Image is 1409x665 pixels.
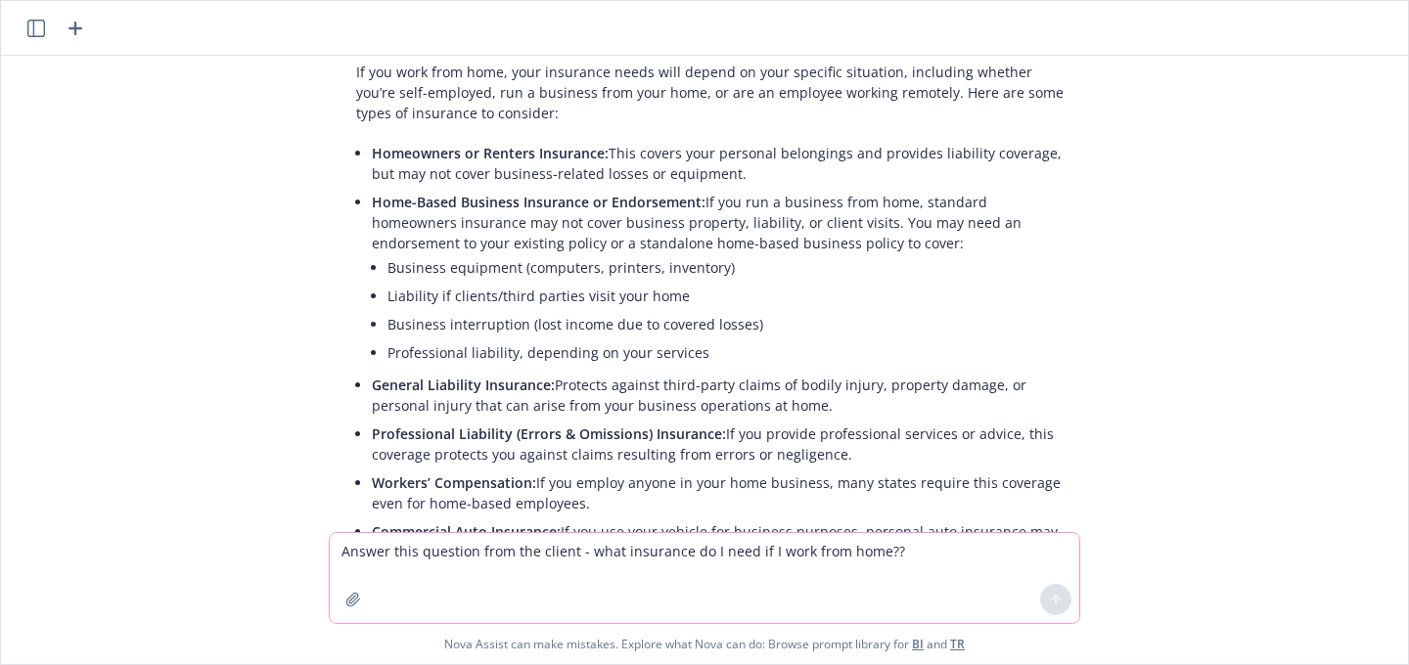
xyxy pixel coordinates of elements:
p: Protects against third-party claims of bodily injury, property damage, or personal injury that ca... [372,375,1068,416]
a: BI [912,636,924,652]
span: Professional Liability (Errors & Omissions) Insurance: [372,424,726,443]
span: Workers’ Compensation: [372,473,536,492]
span: General Liability Insurance: [372,376,555,394]
a: TR [950,636,965,652]
p: If you work from home, your insurance needs will depend on your specific situation, including whe... [356,62,1068,123]
li: Professional liability, depending on your services [387,338,1068,367]
p: This covers your personal belongings and provides liability coverage, but may not cover business-... [372,143,1068,184]
li: Business equipment (computers, printers, inventory) [387,253,1068,282]
p: If you run a business from home, standard homeowners insurance may not cover business property, l... [372,192,1068,253]
span: Homeowners or Renters Insurance: [372,144,609,162]
li: Business interruption (lost income due to covered losses) [387,310,1068,338]
span: Home-Based Business Insurance or Endorsement: [372,193,705,211]
p: If you provide professional services or advice, this coverage protects you against claims resulti... [372,423,1068,465]
span: Nova Assist can make mistakes. Explore what Nova can do: Browse prompt library for and [444,624,965,664]
p: If you employ anyone in your home business, many states require this coverage even for home-based... [372,472,1068,513]
li: Liability if clients/third parties visit your home [387,282,1068,310]
p: If you use your vehicle for business purposes, personal auto insurance may not provide coverage. [372,521,1068,562]
span: Commercial Auto Insurance: [372,522,561,541]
